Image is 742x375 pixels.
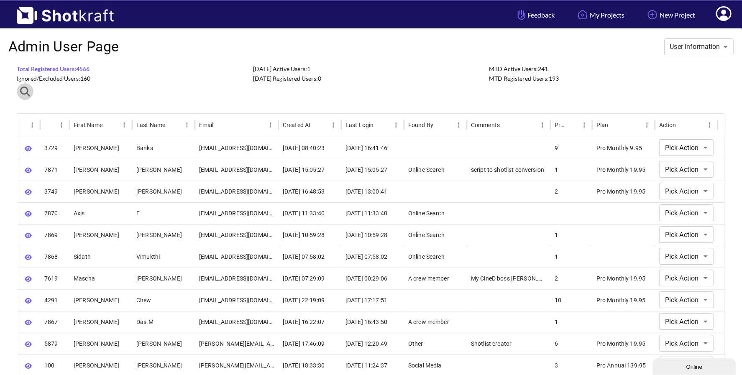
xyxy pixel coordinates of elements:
div: E [132,202,195,224]
div: wilsonweirich@gmail.com [195,159,279,181]
div: My CineD boss Nino told me about your tool :) [467,268,550,289]
div: 2025-08-30 15:05:27 [341,159,404,181]
div: 2025-08-29 17:17:51 [341,289,404,311]
button: Menu [453,119,465,131]
div: Found By [408,122,433,128]
div: Online Search [404,202,467,224]
div: Projects Started [555,122,566,128]
div: Shotlist creator [467,333,550,355]
div: Vimukthi [132,246,195,268]
span: MTD Registered Users: 193 [489,75,559,82]
div: 2025-07-25 07:29:09 [279,268,341,289]
div: Sidath [69,246,132,268]
div: Weirich [132,159,195,181]
div: 7870 [40,202,69,224]
iframe: chat widget [652,357,738,375]
div: 1 [550,246,592,268]
div: 2025-03-09 17:46:09 [279,333,341,355]
button: Menu [578,119,590,131]
div: 2024-07-30 22:19:09 [279,289,341,311]
span: Total Registered Users: 4566 [17,65,90,72]
div: malcombanks2@gmail.com [195,137,279,159]
div: 3729 [40,137,69,159]
div: Roy [132,224,195,246]
button: View [21,251,35,264]
div: Online Search [404,224,467,246]
div: Pick Action [659,248,714,265]
div: Pick Action [659,139,714,156]
div: First Name [74,122,103,128]
div: 2 [550,181,592,202]
div: A crew member [404,268,467,289]
div: Corey [69,333,132,355]
button: Sort [104,119,115,131]
div: 10 [550,289,592,311]
div: Das.M [132,311,195,333]
button: View [21,142,35,155]
div: Pro Monthly 19.95 [592,181,655,202]
div: atanuphonebackup@gmail.com [195,224,279,246]
div: Pick Action [659,183,714,199]
div: Jason [69,289,132,311]
div: 2025-08-30 10:59:28 [341,224,404,246]
button: View [21,207,35,220]
div: 7871 [40,159,69,181]
button: Sort [312,119,324,131]
div: 2025-08-30 11:33:40 [341,202,404,224]
div: Pick Action [659,313,714,330]
div: Gibbons [132,333,195,355]
button: Menu [704,119,716,131]
button: Sort [166,119,178,131]
div: Pick Action [659,270,714,286]
div: Chew [132,289,195,311]
div: Online Search [404,159,467,181]
button: Sort [375,119,386,131]
button: Menu [181,119,193,131]
div: mascha@cined.com [195,268,279,289]
div: 7867 [40,311,69,333]
div: 2 [550,268,592,289]
div: Pro Monthly 19.95 [592,159,655,181]
button: Menu [537,119,548,131]
div: 2025-08-29 16:22:07 [279,311,341,333]
button: Menu [328,119,339,131]
div: e.axis904@aleeas.com [195,202,279,224]
div: Action [659,122,676,128]
img: Hand Icon [516,8,527,22]
button: View [21,294,35,307]
div: 2025-08-30 10:59:28 [279,224,341,246]
button: Sort [215,119,226,131]
div: Wilson [69,159,132,181]
div: Last Name [136,122,165,128]
button: View [21,186,35,199]
button: View [21,338,35,351]
div: Comments [471,122,500,128]
button: Sort [609,119,621,131]
span: Ignored/Excluded Users: 160 [17,75,90,82]
div: 2024-04-20 16:48:53 [279,181,341,202]
div: 9 [550,137,592,159]
div: Pick Action [659,204,714,221]
div: Malcom [69,137,132,159]
div: 7619 [40,268,69,289]
button: Menu [118,119,130,131]
span: [DATE] Active Users: 1 [253,65,310,72]
div: 5879 [40,333,69,355]
div: Atanu [69,224,132,246]
div: jasonchew@gmail.com [195,289,279,311]
div: 1 [550,224,592,246]
div: sidath.kc@gmail.com [195,246,279,268]
div: Plan [596,122,609,128]
div: 3749 [40,181,69,202]
button: View [21,273,35,286]
button: Menu [641,119,653,131]
div: 1 [550,159,592,181]
div: Brian [69,181,132,202]
div: Pro Monthly 19.95 [592,289,655,311]
button: Sort [434,119,446,131]
img: Home Icon [576,8,590,22]
div: A crew member [404,311,467,333]
div: Pro Monthly 19.95 [592,333,655,355]
div: script to shotlist conversion [467,159,550,181]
